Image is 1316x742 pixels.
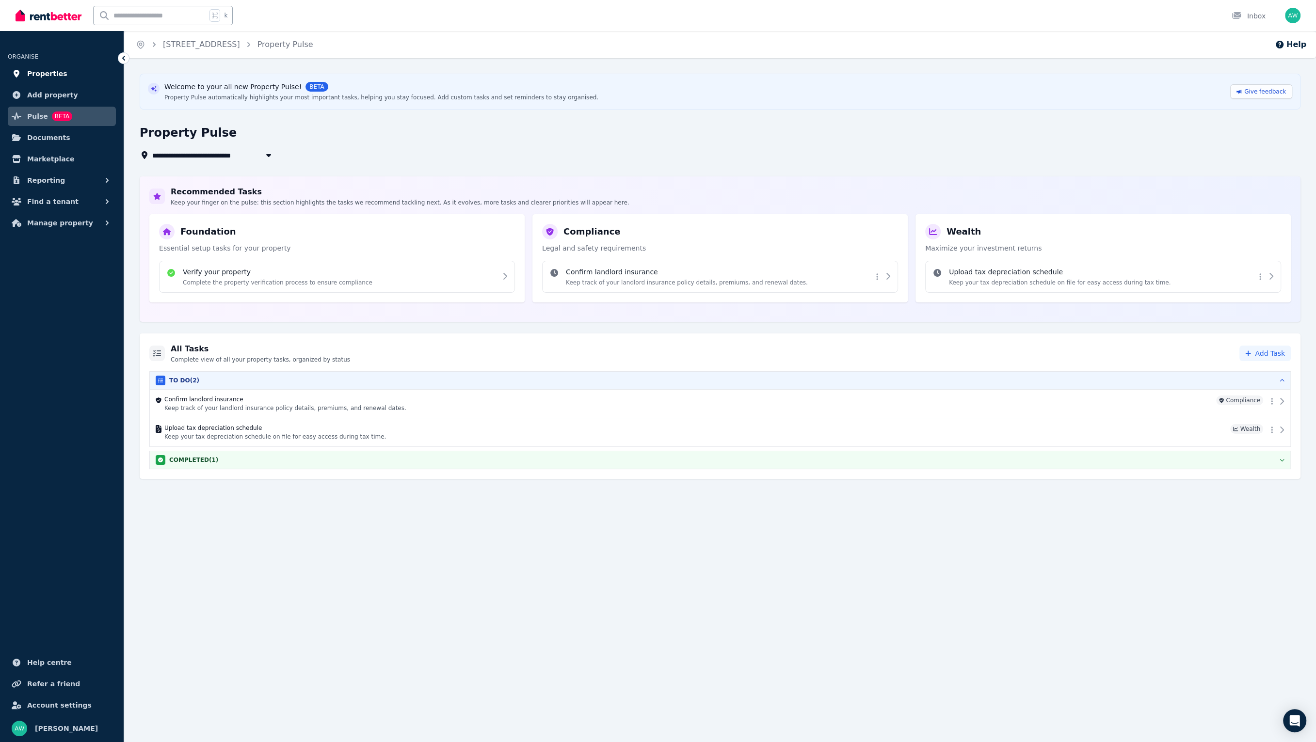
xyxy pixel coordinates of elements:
span: Add Task [1255,348,1285,358]
a: Refer a friend [8,674,116,694]
h4: Confirm landlord insurance [566,267,808,277]
span: Marketplace [27,153,74,165]
span: ORGANISE [8,53,38,60]
span: BETA [52,111,72,121]
h3: COMPLETED ( 1 ) [169,456,218,464]
button: COMPLETED(1) [150,451,1290,469]
span: Reporting [27,174,65,186]
a: Give feedback [1230,84,1292,99]
h3: Wealth [947,225,981,238]
nav: Breadcrumb [124,31,325,58]
p: Essential setup tasks for your property [159,243,515,253]
button: Add Task [1239,346,1291,361]
h3: TO DO ( 2 ) [169,377,199,384]
a: [STREET_ADDRESS] [163,40,240,49]
a: Properties [8,64,116,83]
button: Help [1275,39,1306,50]
h4: Confirm landlord insurance [164,395,1212,403]
span: Documents [27,132,70,143]
span: Help centre [27,657,72,668]
span: k [224,12,227,19]
p: Complete view of all your property tasks, organized by status [171,356,350,363]
span: Refer a friend [27,678,80,690]
a: Account settings [8,695,116,715]
span: Manage property [27,217,93,229]
img: Andrew Wong [12,721,27,736]
span: Account settings [27,699,92,711]
span: BETA [305,82,328,92]
a: Help centre [8,653,116,672]
button: More options [1267,424,1277,436]
span: Property Pulse [257,39,313,50]
p: Keep track of your landlord insurance policy details, premiums, and renewal dates. [164,404,1212,412]
span: Give feedback [1244,88,1286,95]
div: Confirm landlord insuranceKeep track of your landlord insurance policy details, premiums, and ren... [542,261,898,293]
p: Legal and safety requirements [542,243,898,253]
button: More options [1255,271,1265,283]
a: PulseBETA [8,107,116,126]
h3: Compliance [563,225,620,238]
span: Find a tenant [27,196,79,207]
span: Properties [27,68,67,79]
div: Inbox [1232,11,1266,21]
button: More options [872,271,882,283]
button: More options [1267,395,1277,407]
button: Find a tenant [8,192,116,211]
span: Add property [27,89,78,101]
p: Keep track of your landlord insurance policy details, premiums, and renewal dates. [566,279,808,286]
div: Verify your propertyComplete the property verification process to ensure compliance [159,261,515,293]
h3: Foundation [180,225,236,238]
a: Add property [8,85,116,105]
div: Open Intercom Messenger [1283,709,1306,732]
h2: All Tasks [171,343,350,355]
button: TO DO(2) [150,372,1290,389]
h4: Upload tax depreciation schedule [949,267,1171,277]
span: Wealth [1230,424,1263,434]
button: Reporting [8,171,116,190]
img: RentBetter [16,8,81,23]
h4: Upload tax depreciation schedule [164,424,1226,432]
a: Marketplace [8,149,116,169]
img: Andrew Wong [1285,8,1300,23]
h1: Property Pulse [140,125,237,141]
span: Pulse [27,111,48,122]
h4: Verify your property [183,267,372,277]
div: Upload tax depreciation scheduleKeep your tax depreciation schedule on file for easy access durin... [925,261,1281,293]
p: Maximize your investment returns [925,243,1281,253]
p: Complete the property verification process to ensure compliance [183,279,372,286]
button: Manage property [8,213,116,233]
h2: Recommended Tasks [171,186,629,198]
a: Documents [8,128,116,147]
p: Keep your tax depreciation schedule on file for easy access during tax time. [164,433,1226,441]
span: Welcome to your all new Property Pulse! [164,82,302,92]
p: Keep your tax depreciation schedule on file for easy access during tax time. [949,279,1171,286]
p: Keep your finger on the pulse: this section highlights the tasks we recommend tackling next. As i... [171,199,629,206]
div: Property Pulse automatically highlights your most important tasks, helping you stay focused. Add ... [164,94,598,101]
span: Compliance [1216,395,1263,405]
span: [PERSON_NAME] [35,723,98,734]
